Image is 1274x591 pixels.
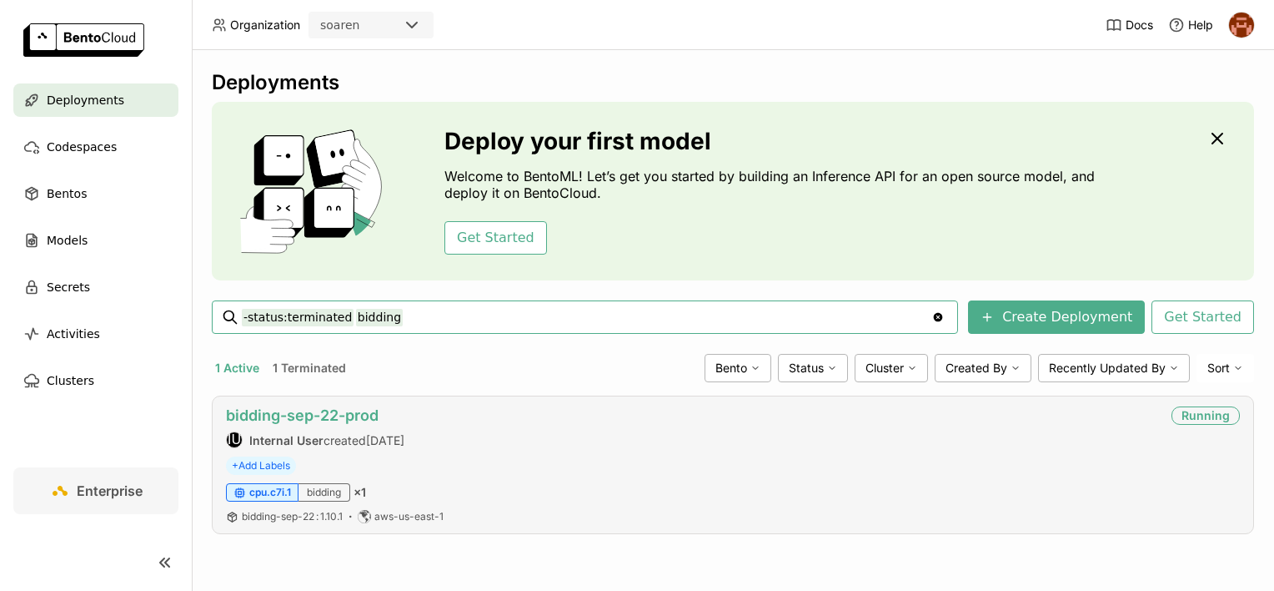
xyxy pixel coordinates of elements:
[47,90,124,110] span: Deployments
[316,510,318,523] span: :
[47,277,90,297] span: Secrets
[366,433,404,447] span: [DATE]
[23,23,144,57] img: logo
[1229,13,1254,38] img: h0akoisn5opggd859j2zve66u2a2
[13,177,178,210] a: Bentos
[77,482,143,499] span: Enterprise
[13,130,178,164] a: Codespaces
[47,137,117,157] span: Codespaces
[225,129,404,254] img: cover onboarding
[230,18,300,33] span: Organization
[47,184,87,204] span: Bentos
[715,361,747,376] span: Bento
[226,432,243,448] div: Internal User
[1038,354,1190,382] div: Recently Updated By
[227,432,242,447] div: IU
[242,510,343,523] a: bidding-sep-22:1.10.1
[778,354,848,382] div: Status
[249,486,291,499] span: cpu.c7i.1
[47,371,94,391] span: Clusters
[212,357,263,379] button: 1 Active
[13,83,178,117] a: Deployments
[1106,17,1153,33] a: Docs
[1207,361,1230,376] span: Sort
[444,221,547,255] button: Get Started
[1151,301,1254,334] button: Get Started
[361,18,363,34] input: Selected soaren.
[444,168,1103,201] p: Welcome to BentoML! Let’s get you started by building an Inference API for an open source model, ...
[1168,17,1213,33] div: Help
[1049,361,1166,376] span: Recently Updated By
[13,467,178,514] a: Enterprise
[705,354,771,382] div: Bento
[242,304,931,331] input: Search
[47,230,88,250] span: Models
[1171,407,1240,425] div: Running
[13,224,178,257] a: Models
[242,510,343,523] span: bidding-sep-22 1.10.1
[298,483,350,502] div: bidding
[269,357,349,379] button: 1 Terminated
[226,432,404,448] div: created
[931,311,945,324] svg: Clear value
[212,70,1254,95] div: Deployments
[47,324,100,344] span: Activities
[374,510,444,523] span: aws-us-east-1
[789,361,824,376] span: Status
[865,361,904,376] span: Cluster
[13,317,178,351] a: Activities
[320,17,359,33] div: soaren
[1126,18,1153,33] span: Docs
[226,407,379,424] a: bidding-sep-22-prod
[1196,354,1254,382] div: Sort
[249,433,324,447] strong: Internal User
[968,301,1145,334] button: Create Deployment
[13,364,178,397] a: Clusters
[855,354,928,382] div: Cluster
[945,361,1007,376] span: Created By
[935,354,1031,382] div: Created By
[13,270,178,304] a: Secrets
[354,485,366,500] span: × 1
[226,457,296,475] span: +Add Labels
[1188,18,1213,33] span: Help
[444,128,1103,154] h3: Deploy your first model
